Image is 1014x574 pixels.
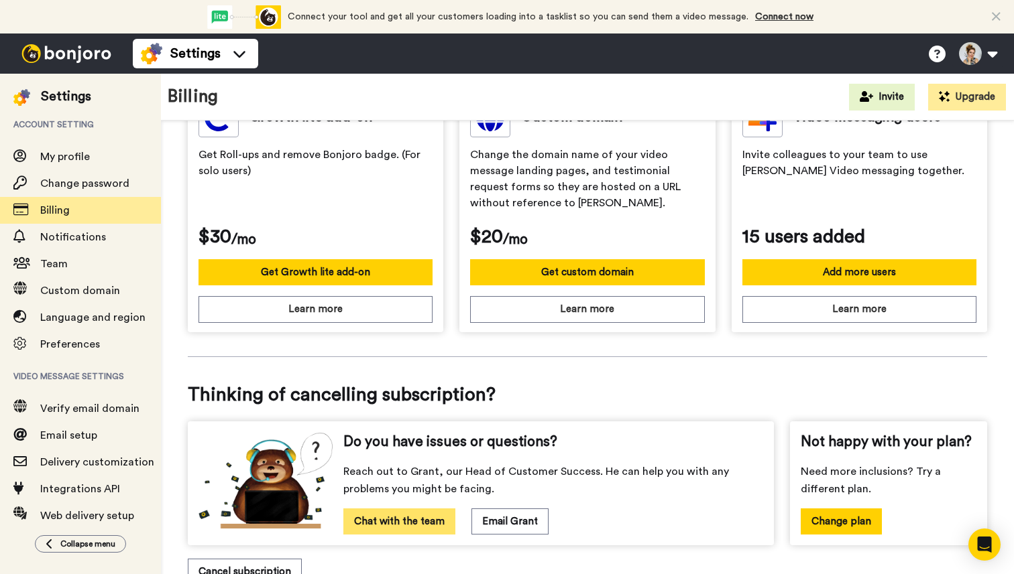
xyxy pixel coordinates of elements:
span: Team [40,259,68,269]
img: settings-colored.svg [13,89,30,106]
a: Connect now [755,12,813,21]
img: cs-bear.png [199,432,333,528]
span: $20 [470,223,503,250]
span: Connect your tool and get all your customers loading into a tasklist so you can send them a video... [288,12,748,21]
span: Settings [170,44,221,63]
span: My profile [40,151,90,162]
span: Language and region [40,312,146,323]
span: Invite colleagues to your team to use [PERSON_NAME] Video messaging together. [742,147,976,214]
span: Web delivery setup [40,510,134,521]
button: Chat with the team [343,508,455,534]
span: Notifications [40,232,106,242]
div: Settings [41,87,91,106]
button: Email Grant [471,508,549,534]
span: Preferences [40,339,100,350]
span: Delivery customization [40,457,154,468]
img: bj-logo-header-white.svg [16,44,117,63]
span: Integrations API [40,484,120,494]
span: Need more inclusions? Try a different plan. [801,463,976,498]
div: Open Intercom Messenger [968,528,1001,561]
button: Learn more [470,296,704,322]
span: Collapse menu [60,539,115,549]
button: Upgrade [928,84,1006,111]
span: 15 users added [742,223,865,250]
button: Learn more [199,296,433,322]
span: Verify email domain [40,403,139,414]
button: Collapse menu [35,535,126,553]
button: Change plan [801,508,882,534]
button: Invite [849,84,915,111]
span: Change the domain name of your video message landing pages, and testimonial request forms so they... [470,147,704,214]
span: Thinking of cancelling subscription? [188,381,987,408]
h1: Billing [168,87,218,106]
img: settings-colored.svg [141,43,162,64]
button: Learn more [742,296,976,322]
span: Change password [40,178,129,189]
button: Add more users [742,259,976,285]
span: Reach out to Grant, our Head of Customer Success. He can help you with any problems you might be ... [343,463,763,498]
span: Do you have issues or questions? [343,432,557,452]
span: $30 [199,223,231,250]
span: /mo [503,230,528,250]
button: Get custom domain [470,259,704,285]
span: Billing [40,205,70,216]
div: animation [207,5,281,29]
span: Email setup [40,430,97,441]
span: Custom domain [40,285,120,296]
button: Get Growth lite add-on [199,259,433,285]
span: /mo [231,230,256,250]
span: Not happy with your plan? [801,432,972,452]
span: Get Roll-ups and remove Bonjoro badge. (For solo users) [199,147,433,214]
